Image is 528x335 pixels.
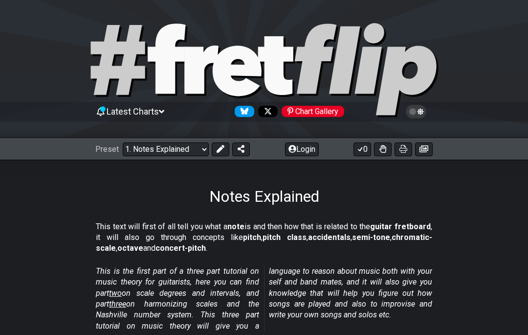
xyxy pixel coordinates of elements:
strong: semi-tone [352,233,390,242]
button: Login [285,143,319,156]
button: Create image [415,143,433,156]
strong: pitch [243,233,261,242]
strong: pitch class [263,233,307,242]
strong: concert-pitch [155,243,206,253]
button: Print [395,143,412,156]
em: This is the first part of a three part tutorial on music theory for guitarists, here you can find... [96,266,432,331]
span: Preset [95,144,119,154]
span: two [109,288,122,298]
strong: guitar fretboard [370,222,431,231]
button: Share Preset [232,143,250,156]
div: Chart Gallery [282,106,344,117]
span: Toggle light / dark theme [411,107,422,116]
a: Follow #fretflip at Bluesky [231,106,254,117]
strong: octave [117,243,143,253]
button: 0 [353,143,371,156]
strong: accidentals [308,233,351,242]
button: Edit Preset [212,143,229,156]
button: Toggle Dexterity for all fretkits [374,143,392,156]
h1: Notes Explained [209,187,319,206]
a: Follow #fretflip at X [254,106,278,117]
span: three [109,299,126,309]
select: Preset [123,143,209,156]
strong: note [227,222,244,231]
span: Latest Charts [107,106,159,117]
p: This text will first of all tell you what a is and then how that is related to the , it will also... [96,221,432,254]
a: #fretflip at Pinterest [278,106,344,117]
